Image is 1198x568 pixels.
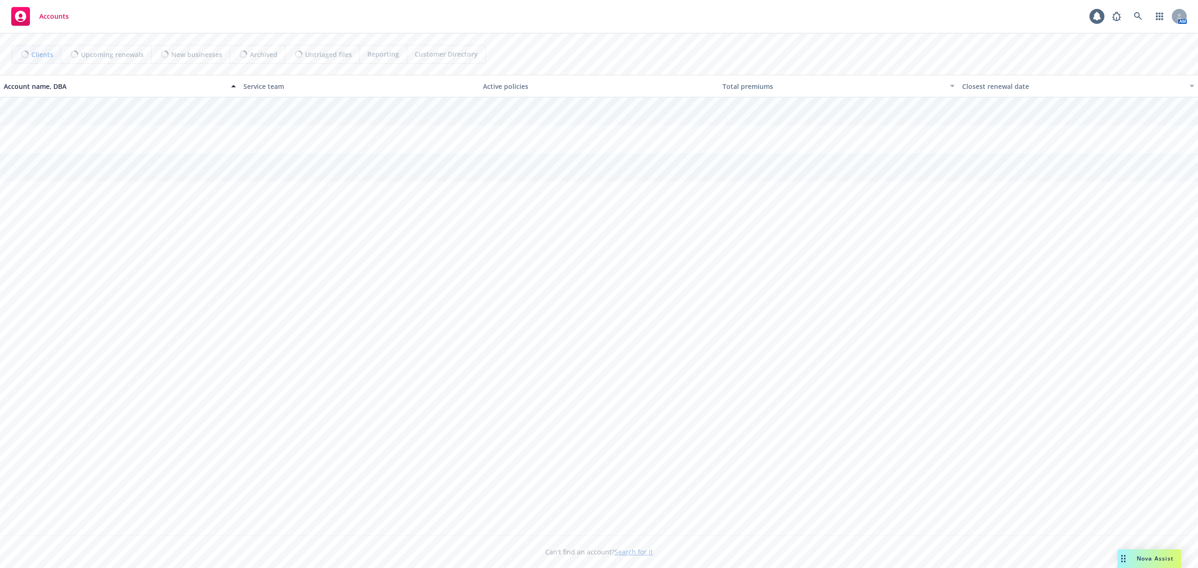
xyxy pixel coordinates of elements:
[1137,554,1174,562] span: Nova Assist
[719,75,958,97] button: Total premiums
[1118,549,1129,568] div: Drag to move
[614,547,653,556] a: Search for it
[483,81,715,91] div: Active policies
[240,75,479,97] button: Service team
[81,50,144,59] span: Upcoming renewals
[415,49,478,59] span: Customer Directory
[243,81,475,91] div: Service team
[1150,7,1169,26] a: Switch app
[39,13,69,20] span: Accounts
[305,50,352,59] span: Untriaged files
[479,75,719,97] button: Active policies
[367,49,399,59] span: Reporting
[545,547,653,557] span: Can't find an account?
[723,81,944,91] div: Total premiums
[250,50,278,59] span: Archived
[962,81,1184,91] div: Closest renewal date
[4,81,226,91] div: Account name, DBA
[1107,7,1126,26] a: Report a Bug
[31,50,53,59] span: Clients
[171,50,222,59] span: New businesses
[958,75,1198,97] button: Closest renewal date
[1129,7,1147,26] a: Search
[7,3,73,29] a: Accounts
[1118,549,1181,568] button: Nova Assist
